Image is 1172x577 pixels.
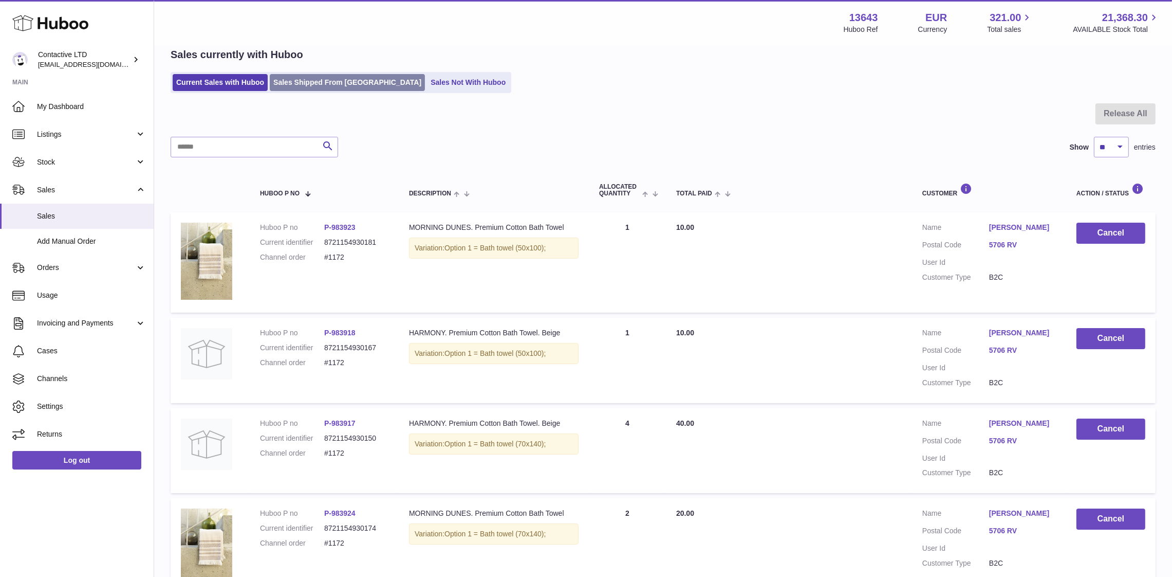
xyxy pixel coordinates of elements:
dt: User Id [922,544,989,553]
td: 4 [589,408,666,494]
a: 5706 RV [989,526,1056,536]
span: 321.00 [990,11,1021,25]
a: [PERSON_NAME] [989,223,1056,232]
div: Variation: [409,343,579,364]
span: 10.00 [676,329,694,337]
span: Sales [37,185,135,195]
span: Sales [37,211,146,221]
dt: Postal Code [922,346,989,358]
img: no-photo.jpg [181,419,232,470]
dt: Huboo P no [260,328,324,338]
span: Total sales [987,25,1033,34]
dt: Current identifier [260,524,324,533]
div: Variation: [409,434,579,455]
dt: Channel order [260,448,324,458]
dd: B2C [989,273,1056,282]
a: 5706 RV [989,346,1056,355]
button: Cancel [1076,509,1145,530]
span: Option 1 = Bath towel (70x140); [444,440,546,448]
a: Sales Shipped From [GEOGRAPHIC_DATA] [270,74,425,91]
span: 20.00 [676,509,694,517]
dt: Postal Code [922,240,989,253]
a: 5706 RV [989,436,1056,446]
dt: Current identifier [260,238,324,247]
dd: B2C [989,558,1056,568]
button: Cancel [1076,328,1145,349]
span: entries [1134,142,1156,152]
a: P-983917 [324,419,356,427]
span: Usage [37,291,146,300]
a: 5706 RV [989,240,1056,250]
div: Customer [922,183,1056,197]
dt: Current identifier [260,434,324,443]
a: P-983923 [324,223,356,231]
button: Cancel [1076,223,1145,244]
dt: Channel order [260,358,324,368]
div: MORNING DUNES. Premium Cotton Bath Towel [409,509,579,518]
dt: Current identifier [260,343,324,353]
a: Sales Not With Huboo [427,74,509,91]
dd: B2C [989,468,1056,478]
span: Settings [37,402,146,411]
dt: Customer Type [922,378,989,388]
dt: Customer Type [922,558,989,568]
button: Cancel [1076,419,1145,440]
a: 321.00 Total sales [987,11,1033,34]
div: Action / Status [1076,183,1145,197]
strong: EUR [925,11,947,25]
dt: Huboo P no [260,509,324,518]
dt: Name [922,509,989,521]
span: [EMAIL_ADDRESS][DOMAIN_NAME] [38,60,151,68]
span: Invoicing and Payments [37,318,135,328]
a: [PERSON_NAME] [989,509,1056,518]
span: Listings [37,130,135,139]
div: MORNING DUNES. Premium Cotton Bath Towel [409,223,579,232]
dt: Customer Type [922,468,989,478]
a: P-983918 [324,329,356,337]
span: ALLOCATED Quantity [599,184,640,197]
dt: Postal Code [922,436,989,448]
dt: User Id [922,454,989,463]
dt: Name [922,419,989,431]
dd: B2C [989,378,1056,388]
dd: 8721154930150 [324,434,388,443]
td: 1 [589,212,666,313]
dd: 8721154930167 [324,343,388,353]
dt: Channel order [260,538,324,548]
a: Log out [12,451,141,470]
dt: Postal Code [922,526,989,538]
span: Cases [37,346,146,356]
a: [PERSON_NAME] [989,419,1056,428]
dd: 8721154930181 [324,238,388,247]
dt: User Id [922,363,989,373]
td: 1 [589,318,666,403]
dd: 8721154930174 [324,524,388,533]
a: Current Sales with Huboo [173,74,268,91]
dt: Huboo P no [260,223,324,232]
dt: Customer Type [922,273,989,282]
img: morning_dunes_premium_cotton_bath_towel_2.jpg [181,223,232,300]
dd: #1172 [324,538,388,548]
strong: 13643 [849,11,878,25]
dt: Name [922,223,989,235]
div: Currency [918,25,947,34]
img: no-photo.jpg [181,328,232,380]
span: AVAILABLE Stock Total [1073,25,1160,34]
span: My Dashboard [37,102,146,112]
div: Contactive LTD [38,50,131,69]
span: 21,368.30 [1102,11,1148,25]
dt: Name [922,328,989,340]
a: 21,368.30 AVAILABLE Stock Total [1073,11,1160,34]
span: Orders [37,263,135,273]
span: Returns [37,429,146,439]
a: [PERSON_NAME] [989,328,1056,338]
span: 10.00 [676,223,694,231]
div: Huboo Ref [844,25,878,34]
span: Option 1 = Bath towel (50x100); [444,244,546,252]
div: HARMONY. Premium Cotton Bath Towel. Beige [409,419,579,428]
dt: Huboo P no [260,419,324,428]
span: Stock [37,157,135,167]
span: Total paid [676,190,712,197]
img: soul@SOWLhome.com [12,52,28,67]
span: Add Manual Order [37,237,146,246]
